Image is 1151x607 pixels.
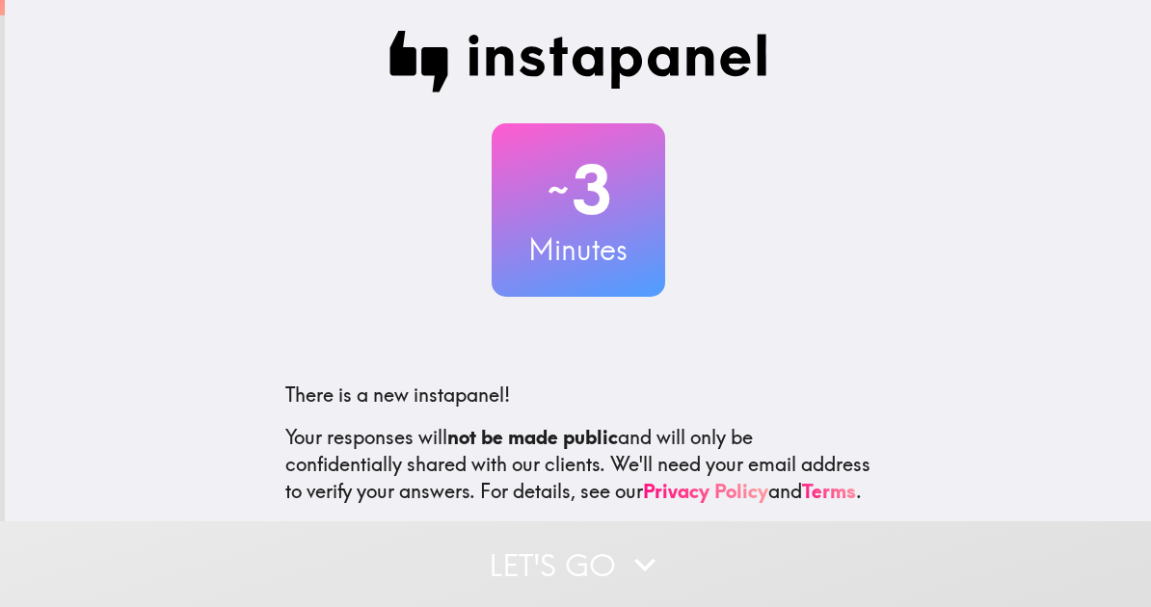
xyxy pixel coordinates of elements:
[285,424,871,505] p: Your responses will and will only be confidentially shared with our clients. We'll need your emai...
[285,520,871,574] p: This invite is exclusively for you, please do not share it. Complete it soon because spots are li...
[389,31,767,92] img: Instapanel
[447,425,618,449] b: not be made public
[285,383,510,407] span: There is a new instapanel!
[492,229,665,270] h3: Minutes
[492,150,665,229] h2: 3
[545,161,572,219] span: ~
[802,479,856,503] a: Terms
[643,479,768,503] a: Privacy Policy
